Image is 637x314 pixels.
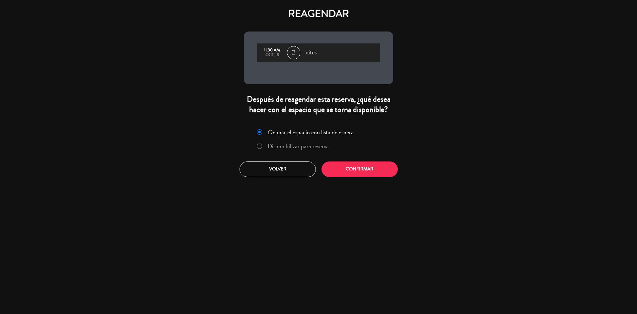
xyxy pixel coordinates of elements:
[244,94,393,115] div: Después de reagendar esta reserva, ¿qué desea hacer con el espacio que se torna disponible?
[260,48,284,53] div: 11:30 AM
[287,46,300,59] span: 2
[240,161,316,177] button: Volver
[321,161,398,177] button: Confirmar
[244,8,393,20] h4: REAGENDAR
[260,53,284,57] div: oct., 8
[306,48,317,58] span: nites
[268,129,354,135] label: Ocupar el espacio con lista de espera
[268,143,329,149] label: Disponibilizar para reserva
